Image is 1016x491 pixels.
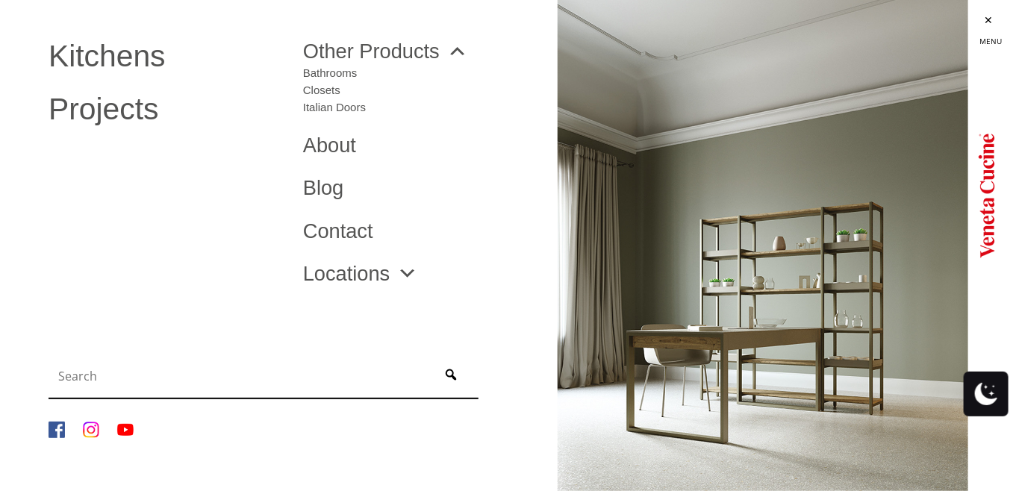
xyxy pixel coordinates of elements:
[49,422,65,438] img: Facebook
[979,128,995,262] img: Logo
[303,61,366,78] a: Bathrooms
[117,422,134,438] img: YouTube
[303,78,366,96] a: Closets
[303,178,535,198] a: Blog
[303,41,467,61] a: Other Products
[52,361,428,391] input: Search
[49,94,281,125] a: Projects
[303,96,366,113] a: Italian Doors
[303,221,535,241] a: Contact
[49,41,281,72] a: Kitchens
[303,135,535,155] a: About
[303,263,418,284] a: Locations
[83,422,99,438] img: Instagram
